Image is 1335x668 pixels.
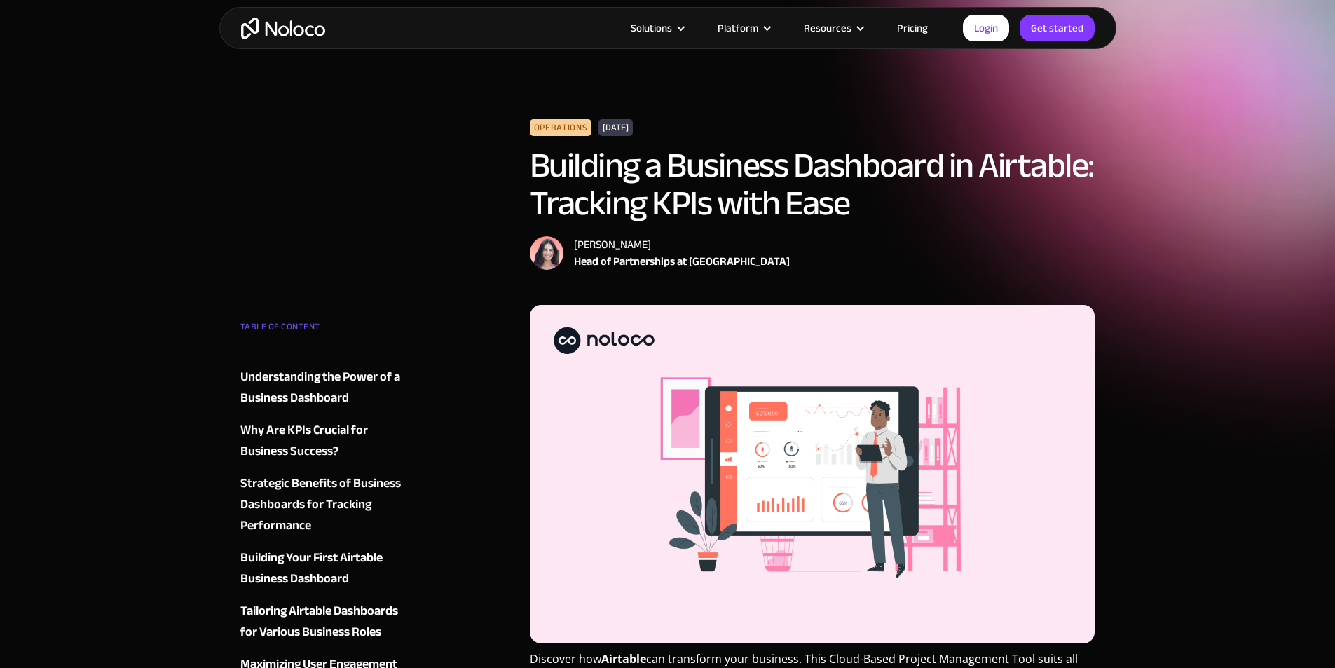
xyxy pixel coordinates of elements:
[879,19,945,37] a: Pricing
[530,119,591,136] div: Operations
[786,19,879,37] div: Resources
[700,19,786,37] div: Platform
[631,19,672,37] div: Solutions
[598,119,633,136] div: [DATE]
[240,473,410,536] a: Strategic Benefits of Business Dashboards for Tracking Performance
[530,146,1095,222] h1: Building a Business Dashboard in Airtable: Tracking KPIs with Ease
[1020,15,1095,41] a: Get started
[240,316,410,344] div: TABLE OF CONTENT
[241,18,325,39] a: home
[601,651,646,667] strong: Airtable
[574,253,790,270] div: Head of Partnerships at [GEOGRAPHIC_DATA]
[240,420,410,462] a: Why Are KPIs Crucial for Business Success?
[240,601,410,643] a: Tailoring Airtable Dashboards for Various Business Roles
[574,236,790,253] div: [PERSON_NAME]
[240,547,410,589] a: Building Your First Airtable Business Dashboard
[613,19,700,37] div: Solutions
[718,19,758,37] div: Platform
[963,15,1009,41] a: Login
[804,19,851,37] div: Resources
[240,367,410,409] a: Understanding the Power of a Business Dashboard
